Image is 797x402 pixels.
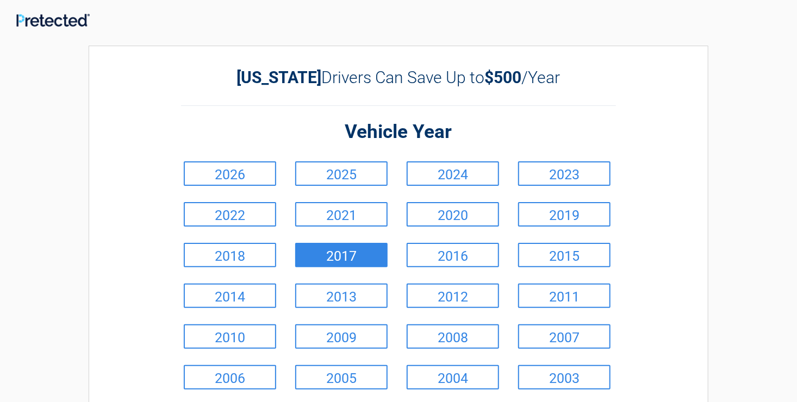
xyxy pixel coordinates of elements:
a: 2023 [518,161,611,186]
a: 2013 [295,284,388,308]
a: 2006 [184,365,276,390]
a: 2010 [184,324,276,349]
a: 2005 [295,365,388,390]
a: 2021 [295,202,388,227]
a: 2007 [518,324,611,349]
a: 2019 [518,202,611,227]
a: 2024 [407,161,499,186]
b: [US_STATE] [237,68,322,87]
a: 2014 [184,284,276,308]
a: 2008 [407,324,499,349]
h2: Vehicle Year [181,120,616,145]
a: 2009 [295,324,388,349]
a: 2011 [518,284,611,308]
a: 2018 [184,243,276,267]
a: 2015 [518,243,611,267]
a: 2025 [295,161,388,186]
h2: Drivers Can Save Up to /Year [181,68,616,87]
img: Main Logo [16,14,90,27]
b: $500 [485,68,522,87]
a: 2022 [184,202,276,227]
a: 2004 [407,365,499,390]
a: 2020 [407,202,499,227]
a: 2026 [184,161,276,186]
a: 2012 [407,284,499,308]
a: 2016 [407,243,499,267]
a: 2017 [295,243,388,267]
a: 2003 [518,365,611,390]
